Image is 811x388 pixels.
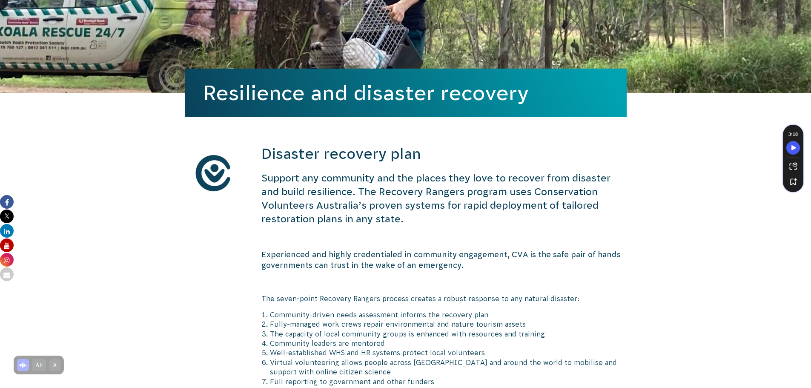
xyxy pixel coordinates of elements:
li: Full reporting to government and other funders [270,377,627,386]
li: Community-driven needs assessment informs the recovery plan [270,310,627,319]
h1: Resilience and disaster recovery [203,81,608,104]
h2: Disaster recovery plan [261,144,627,164]
h4: Support any community and the places they love to recover from disaster and build resilience. The... [261,171,627,226]
li: Fully-managed work crews repair environmental and nature tourism assets [270,319,627,329]
li: Virtual volunteering allows people across [GEOGRAPHIC_DATA] and around the world to mobilise and ... [270,358,627,377]
h5: Experienced and highly credentialed in community engagement, CVA is the safe pair of hands govern... [261,249,627,270]
p: The seven-point Recovery Rangers process creates a robust response to any natural disaster: [261,294,627,303]
img: CVA [185,144,243,202]
li: Well-established WHS and HR systems protect local volunteers [270,348,627,357]
li: The capacity of local community groups is enhanced with resources and training [270,329,627,339]
li: Community leaders are mentored [270,339,627,348]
